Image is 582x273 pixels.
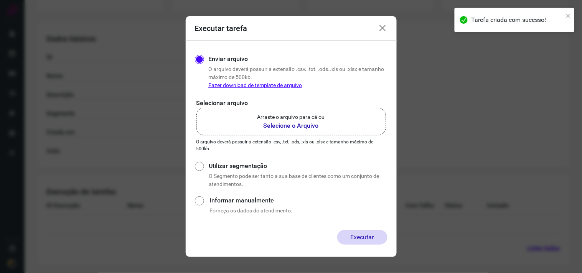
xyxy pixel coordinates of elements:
[208,54,248,64] label: Enviar arquivo
[257,121,325,130] b: Selecione o Arquivo
[196,138,386,152] p: O arquivo deverá possuir a extensão .csv, .txt, .ods, .xls ou .xlsx e tamanho máximo de 500kb.
[209,161,387,171] label: Utilizar segmentação
[257,113,325,121] p: Arraste o arquivo para cá ou
[209,196,387,205] label: Informar manualmente
[196,99,386,108] p: Selecionar arquivo
[208,65,387,89] p: O arquivo deverá possuir a extensão .csv, .txt, .ods, .xls ou .xlsx e tamanho máximo de 500kb.
[337,230,387,245] button: Executar
[195,24,247,33] h3: Executar tarefa
[472,15,564,25] div: Tarefa criada com sucesso!
[209,172,387,188] p: O Segmento pode ser tanto a sua base de clientes como um conjunto de atendimentos.
[209,207,387,215] p: Forneça os dados do atendimento.
[208,82,302,88] a: Fazer download de template de arquivo
[566,11,571,20] button: close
